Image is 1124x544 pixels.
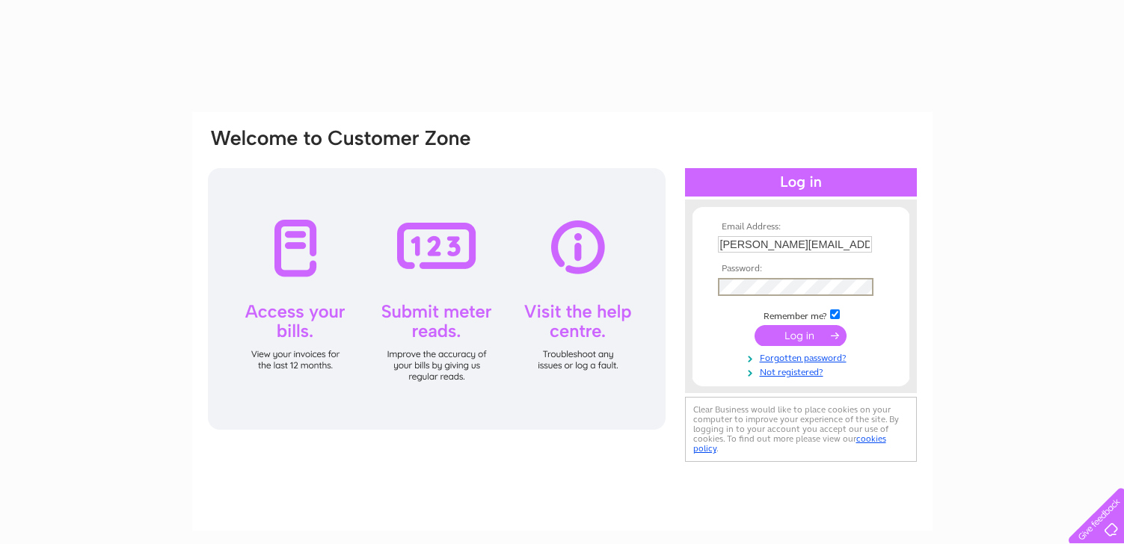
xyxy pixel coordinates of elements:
[693,433,886,454] a: cookies policy
[755,325,847,346] input: Submit
[714,307,888,322] td: Remember me?
[685,397,917,462] div: Clear Business would like to place cookies on your computer to improve your experience of the sit...
[714,222,888,232] th: Email Address:
[718,364,888,378] a: Not registered?
[718,350,888,364] a: Forgotten password?
[714,264,888,274] th: Password:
